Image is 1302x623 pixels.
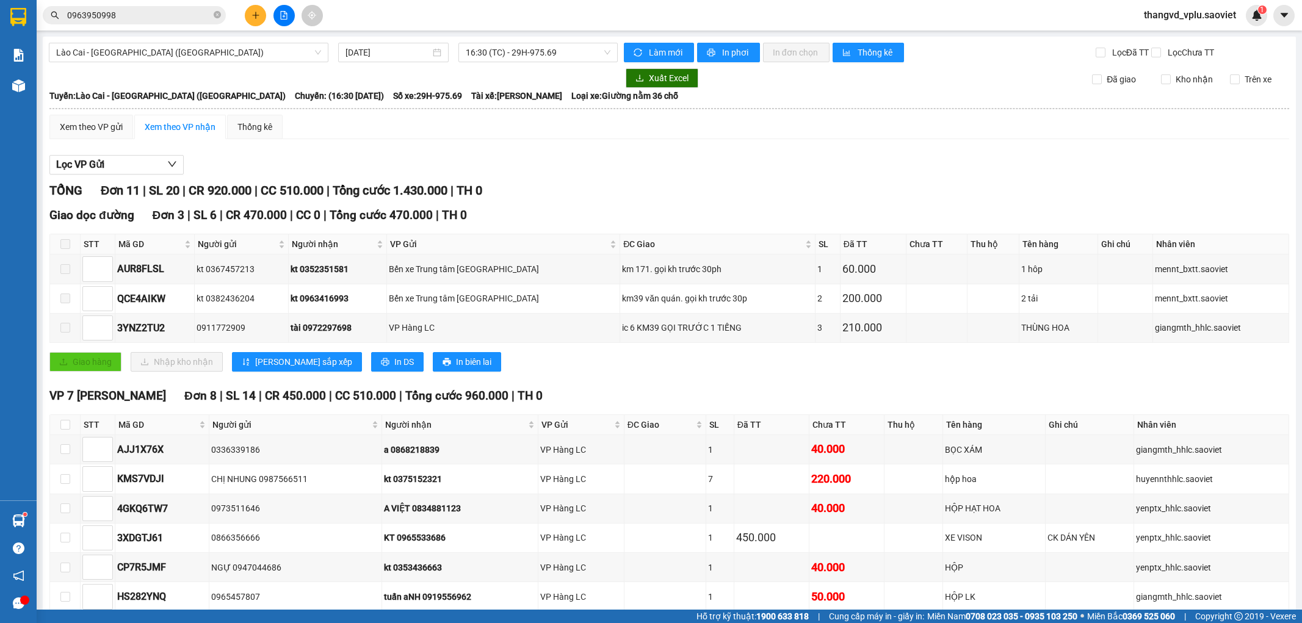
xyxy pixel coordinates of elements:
[214,11,221,18] span: close-circle
[466,43,610,62] span: 16:30 (TC) - 29H-975.69
[627,418,693,431] span: ĐC Giao
[540,531,621,544] div: VP Hàng LC
[101,183,140,198] span: Đơn 11
[816,234,841,254] th: SL
[540,443,621,456] div: VP Hàng LC
[442,208,467,222] span: TH 0
[1136,531,1286,544] div: yenptx_hhlc.saoviet
[117,471,207,486] div: KMS7VDJI
[945,590,1043,603] div: HỘP LK
[214,10,221,21] span: close-circle
[265,389,326,403] span: CR 450.000
[1134,7,1246,23] span: thangvd_vplu.saoviet
[540,472,621,486] div: VP Hàng LC
[623,237,803,251] span: ĐC Giao
[211,472,380,486] div: CHỊ NHUNG 0987566511
[167,159,177,169] span: down
[649,46,684,59] span: Làm mới
[115,524,209,553] td: 3XDGTJ61
[1184,610,1186,623] span: |
[1087,610,1175,623] span: Miền Bắc
[10,8,26,26] img: logo-vxr
[211,502,380,515] div: 0973511646
[183,183,186,198] span: |
[251,11,260,20] span: plus
[12,79,25,92] img: warehouse-icon
[540,502,621,515] div: VP Hàng LC
[384,590,537,603] div: tuấn aNH 0919556962
[518,389,543,403] span: TH 0
[538,464,624,494] td: VP Hàng LC
[211,531,380,544] div: 0866356666
[811,588,882,605] div: 50.000
[1155,321,1287,334] div: giangmth_hhlc.saoviet
[1021,262,1096,276] div: 1 hôp
[211,561,380,574] div: NGỰ 0947044686
[1102,73,1141,86] span: Đã giao
[60,120,123,134] div: Xem theo VP gửi
[197,292,286,305] div: kt 0382436204
[13,570,24,582] span: notification
[330,208,433,222] span: Tổng cước 470.000
[811,470,882,488] div: 220.000
[571,89,678,103] span: Loại xe: Giường nằm 36 chỗ
[1153,234,1289,254] th: Nhân viên
[1279,10,1290,21] span: caret-down
[1136,472,1286,486] div: huyennthhlc.saoviet
[387,284,620,314] td: Bến xe Trung tâm Lào Cai
[945,472,1043,486] div: hộp hoa
[811,559,882,576] div: 40.000
[115,254,195,284] td: AUR8FLSL
[220,389,223,403] span: |
[1171,73,1218,86] span: Kho nhận
[226,208,287,222] span: CR 470.000
[118,237,182,251] span: Mã GD
[1136,561,1286,574] div: yenptx_hhlc.saoviet
[708,502,732,515] div: 1
[842,48,853,58] span: bar-chart
[811,500,882,517] div: 40.000
[212,418,369,431] span: Người gửi
[115,464,209,494] td: KMS7VDJI
[697,43,760,62] button: printerIn phơi
[1019,234,1099,254] th: Tên hàng
[81,415,115,435] th: STT
[115,553,209,582] td: CP7R5JMF
[1260,5,1264,14] span: 1
[145,120,215,134] div: Xem theo VP nhận
[538,582,624,611] td: VP Hàng LC
[291,292,385,305] div: kt 0963416993
[708,561,732,574] div: 1
[117,530,207,546] div: 3XDGTJ61
[818,610,820,623] span: |
[1240,73,1276,86] span: Trên xe
[734,415,809,435] th: Đã TT
[696,610,809,623] span: Hỗ trợ kỹ thuật:
[945,502,1043,515] div: HỘP HẠT HOA
[49,183,82,198] span: TỔNG
[540,561,621,574] div: VP Hàng LC
[13,597,24,609] span: message
[13,542,24,554] span: question-circle
[1046,415,1135,435] th: Ghi chú
[23,513,27,516] sup: 1
[756,611,809,621] strong: 1900 633 818
[541,418,611,431] span: VP Gửi
[707,48,717,58] span: printer
[115,435,209,464] td: AJJ1X76X
[149,183,179,198] span: SL 20
[649,71,689,85] span: Xuất Excel
[622,292,813,305] div: km39 văn quán. gọi kh trước 30p
[708,472,732,486] div: 7
[117,291,192,306] div: QCE4AIKW
[443,358,451,367] span: printer
[622,262,813,276] div: km 171. gọi kh trước 30ph
[1047,531,1132,544] div: CK DÁN YÊN
[858,46,894,59] span: Thống kê
[1258,5,1267,14] sup: 1
[385,418,526,431] span: Người nhận
[237,120,272,134] div: Thống kê
[390,237,607,251] span: VP Gửi
[389,262,618,276] div: Bến xe Trung tâm [GEOGRAPHIC_DATA]
[634,48,644,58] span: sync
